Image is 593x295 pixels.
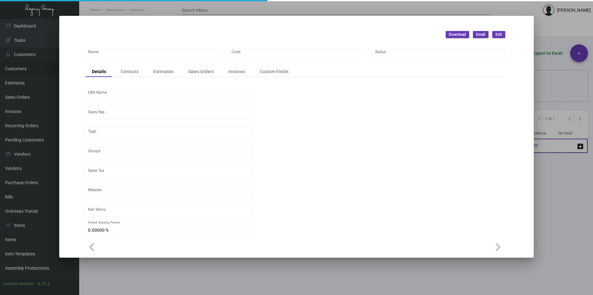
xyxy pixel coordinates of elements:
div: 0.51.2 [37,280,50,287]
div: Sales Orders [188,68,214,75]
div: Contacts [121,68,139,75]
div: Invoices [228,68,245,75]
button: Edit [492,31,505,38]
span: Email [476,32,485,37]
div: Details [92,68,106,75]
span: Edit [495,32,502,37]
button: Download [446,31,469,38]
div: Current version: [3,280,35,287]
div: Estimates [153,68,174,75]
div: Custom Fields [260,68,289,75]
button: Email [473,31,488,38]
span: Download [449,32,466,37]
